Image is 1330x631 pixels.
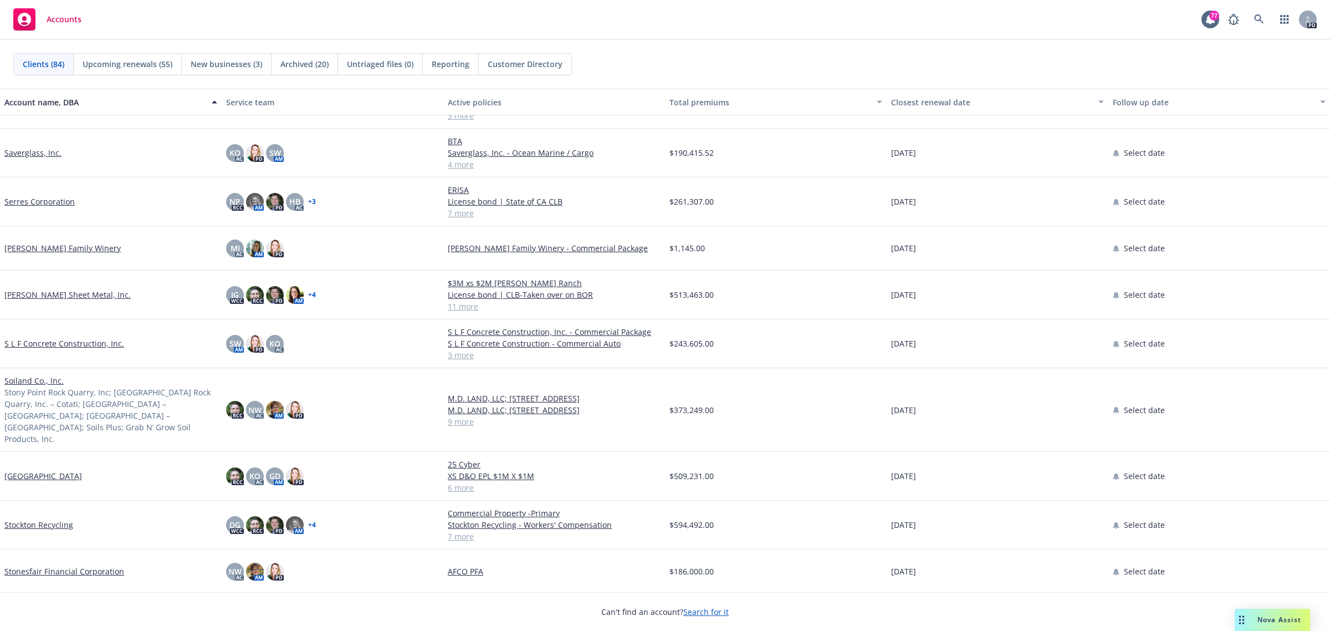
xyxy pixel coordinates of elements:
[448,196,661,207] a: License bond | State of CA CLB
[1108,89,1330,115] button: Follow up date
[229,147,241,159] span: KO
[887,89,1108,115] button: Closest renewal date
[4,196,75,207] a: Serres Corporation
[891,566,916,577] span: [DATE]
[665,89,887,115] button: Total premiums
[448,519,661,531] a: Stockton Recycling - Workers' Compensation
[248,404,262,416] span: NW
[226,467,244,485] img: photo
[246,516,264,534] img: photo
[4,289,131,301] a: [PERSON_NAME] Sheet Metal, Inc.
[669,196,714,207] span: $261,307.00
[448,338,661,349] a: S L F Concrete Construction - Commercial Auto
[891,242,916,254] span: [DATE]
[448,184,661,196] a: ERISA
[4,386,217,445] span: Stony Point Rock Quarry, Inc; [GEOGRAPHIC_DATA] Rock Quarry, Inc. – Cotati; [GEOGRAPHIC_DATA] – [...
[443,89,665,115] button: Active policies
[228,566,242,577] span: NW
[269,338,280,349] span: KO
[669,147,714,159] span: $190,415.52
[286,467,304,485] img: photo
[448,207,661,219] a: 7 more
[891,289,916,301] span: [DATE]
[669,242,705,254] span: $1,145.00
[191,58,262,70] span: New businesses (3)
[448,393,661,404] a: M.D. LAND, LLC; [STREET_ADDRESS]
[891,470,916,482] span: [DATE]
[4,566,124,577] a: Stonesfair Financial Corporation
[266,401,284,419] img: photo
[4,96,205,108] div: Account name, DBA
[448,459,661,470] a: 25 Cyber
[1124,566,1165,577] span: Select date
[1124,338,1165,349] span: Select date
[308,199,316,205] a: + 3
[1209,11,1219,21] div: 77
[1248,8,1270,30] a: Search
[448,110,661,121] a: 3 more
[246,193,264,211] img: photo
[229,519,241,531] span: DG
[432,58,469,70] span: Reporting
[286,516,304,534] img: photo
[669,519,714,531] span: $594,492.00
[891,196,916,207] span: [DATE]
[601,606,729,618] span: Can't find an account?
[448,404,661,416] a: M.D. LAND, LLC; [STREET_ADDRESS]
[231,242,240,254] span: MJ
[249,470,260,482] span: KO
[231,289,239,301] span: JG
[246,240,264,257] img: photo
[246,563,264,581] img: photo
[448,531,661,542] a: 7 more
[669,566,714,577] span: $186,000.00
[448,159,661,170] a: 4 more
[4,375,64,386] a: Soiland Co., Inc.
[47,15,81,24] span: Accounts
[448,135,661,147] a: BTA
[229,196,241,207] span: NP
[266,240,284,257] img: photo
[448,147,661,159] a: Saverglass, Inc. - Ocean Marine / Cargo
[1124,289,1165,301] span: Select date
[669,470,714,482] span: $509,231.00
[1235,609,1310,631] button: Nova Assist
[448,289,661,301] a: License bond | CLB-Taken over on BOR
[4,470,82,482] a: [GEOGRAPHIC_DATA]
[448,277,661,289] a: $3M xs $2M [PERSON_NAME] Ranch
[1257,615,1301,624] span: Nova Assist
[280,58,329,70] span: Archived (20)
[448,96,661,108] div: Active policies
[4,519,73,531] a: Stockton Recycling
[448,242,661,254] a: [PERSON_NAME] Family Winery - Commercial Package
[1124,470,1165,482] span: Select date
[891,338,916,349] span: [DATE]
[891,147,916,159] span: [DATE]
[4,242,121,254] a: [PERSON_NAME] Family Winery
[669,404,714,416] span: $373,249.00
[1235,609,1249,631] div: Drag to move
[891,404,916,416] span: [DATE]
[891,96,1092,108] div: Closest renewal date
[1273,8,1296,30] a: Switch app
[448,326,661,338] a: S L F Concrete Construction, Inc. - Commercial Package
[891,519,916,531] span: [DATE]
[269,470,280,482] span: GD
[226,401,244,419] img: photo
[448,482,661,493] a: 6 more
[266,516,284,534] img: photo
[246,335,264,353] img: photo
[269,147,281,159] span: SW
[1124,242,1165,254] span: Select date
[308,292,316,298] a: + 4
[1124,519,1165,531] span: Select date
[448,566,661,577] a: AFCO PFA
[4,338,124,349] a: S L F Concrete Construction, Inc.
[308,522,316,528] a: + 4
[266,286,284,304] img: photo
[1222,8,1245,30] a: Report a Bug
